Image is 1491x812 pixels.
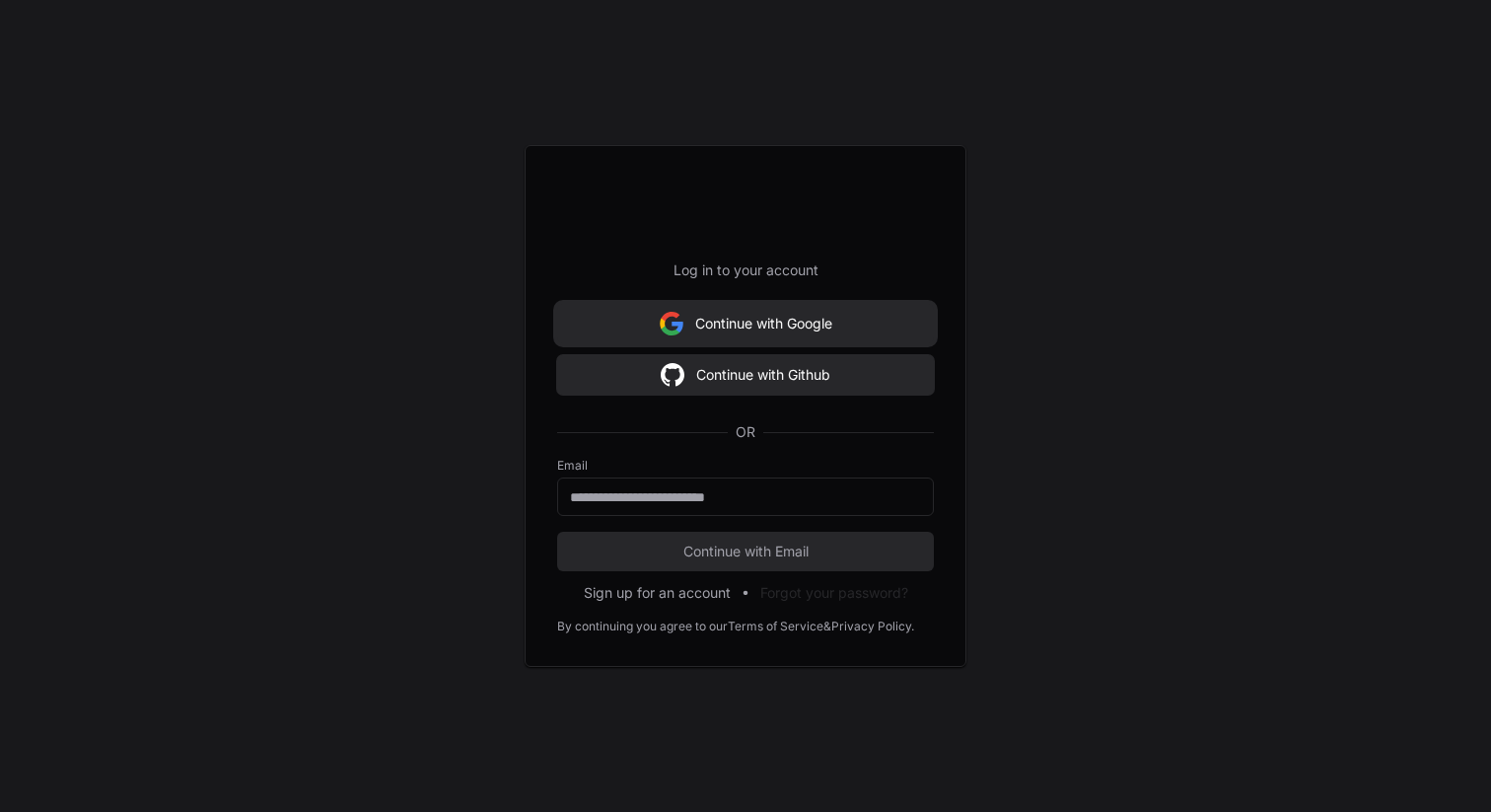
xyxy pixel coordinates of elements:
[728,619,823,634] a: Terms of Service
[557,260,934,280] p: Log in to your account
[661,355,684,395] img: Sign in with google
[557,355,934,395] button: Continue with Github
[728,422,763,442] span: OR
[831,619,914,634] a: Privacy Policy.
[584,583,731,603] button: Sign up for an account
[823,619,831,634] div: &
[557,542,934,561] span: Continue with Email
[557,532,934,571] button: Continue with Email
[660,304,683,343] img: Sign in with google
[557,304,934,343] button: Continue with Google
[557,619,728,634] div: By continuing you agree to our
[760,583,908,603] button: Forgot your password?
[557,458,934,474] label: Email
